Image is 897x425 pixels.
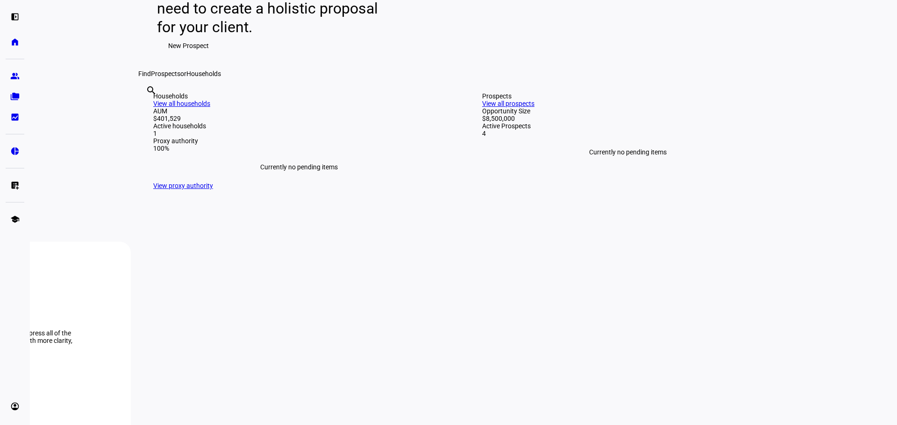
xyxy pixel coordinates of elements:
[10,215,20,224] eth-mat-symbol: school
[10,92,20,101] eth-mat-symbol: folder_copy
[10,112,20,122] eth-mat-symbol: bid_landscape
[6,87,24,106] a: folder_copy
[186,70,221,77] span: Households
[146,98,148,109] input: Enter name of prospect or household
[482,122,774,130] div: Active Prospects
[6,33,24,51] a: home
[482,137,774,167] div: Currently no pending items
[10,402,20,411] eth-mat-symbol: account_circle
[482,92,774,100] div: Prospects
[482,100,534,107] a: View all prospects
[168,36,209,55] span: New Prospect
[151,70,180,77] span: Prospects
[10,12,20,21] eth-mat-symbol: left_panel_open
[6,67,24,85] a: group
[153,152,445,182] div: Currently no pending items
[153,107,445,115] div: AUM
[482,130,774,137] div: 4
[6,142,24,160] a: pie_chart
[10,37,20,47] eth-mat-symbol: home
[153,145,445,152] div: 100%
[10,71,20,81] eth-mat-symbol: group
[153,115,445,122] div: $401,529
[146,85,157,96] mat-icon: search
[10,146,20,156] eth-mat-symbol: pie_chart
[153,92,445,100] div: Households
[482,115,774,122] div: $8,500,000
[138,70,789,77] div: Find or
[6,108,24,126] a: bid_landscape
[10,181,20,190] eth-mat-symbol: list_alt_add
[153,182,213,189] a: View proxy authority
[153,130,445,137] div: 1
[153,137,445,145] div: Proxy authority
[482,107,774,115] div: Opportunity Size
[153,122,445,130] div: Active households
[157,36,220,55] button: New Prospect
[153,100,210,107] a: View all households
